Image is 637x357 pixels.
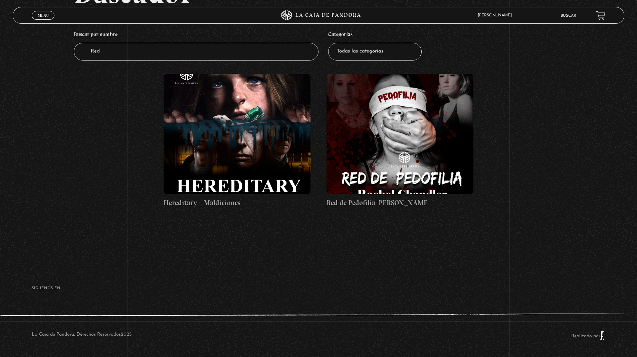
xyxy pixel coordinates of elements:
a: Realizado por [571,334,605,339]
h4: Red de Pedofilia [PERSON_NAME] [327,198,473,208]
span: Menu [38,13,49,17]
a: Buscar [561,14,576,18]
h4: Hereditary – Maldiciones [164,198,310,208]
h4: Buscar por nombre [74,28,318,43]
a: Red de Pedofilia [PERSON_NAME] [327,74,473,208]
a: Hereditary – Maldiciones [164,74,310,208]
span: Cerrar [35,19,51,24]
h4: Categorías [328,28,422,43]
span: [PERSON_NAME] [474,13,518,17]
h4: SÍguenos en: [32,286,605,290]
a: View your shopping cart [596,11,605,20]
p: La Caja de Pandora, Derechos Reservados 2025 [32,330,132,340]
